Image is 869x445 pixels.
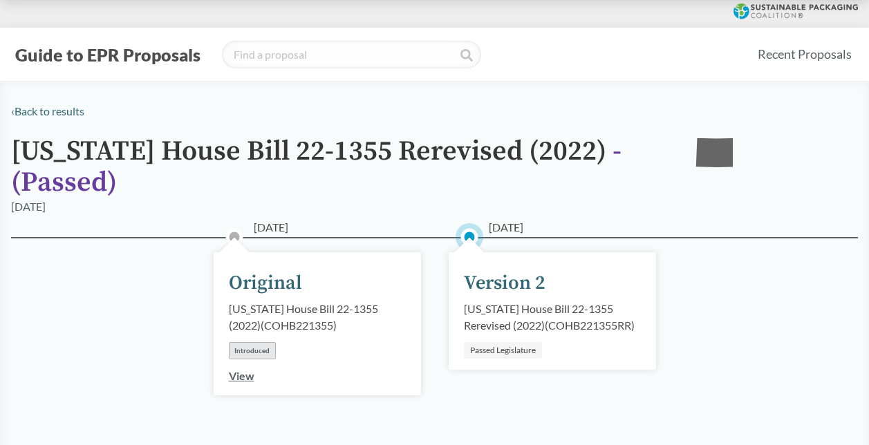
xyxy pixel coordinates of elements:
[229,301,406,334] div: [US_STATE] House Bill 22-1355 (2022) ( COHB221355 )
[751,39,858,70] a: Recent Proposals
[464,301,641,334] div: [US_STATE] House Bill 22-1355 Rerevised (2022) ( COHB221355RR )
[222,41,481,68] input: Find a proposal
[229,369,254,382] a: View
[464,342,542,359] div: Passed Legislature
[229,269,302,298] div: Original
[11,134,622,200] span: - ( Passed )
[11,136,675,198] h1: [US_STATE] House Bill 22-1355 Rerevised (2022)
[464,269,545,298] div: Version 2
[229,342,276,359] div: Introduced
[11,198,46,215] div: [DATE]
[489,219,523,236] span: [DATE]
[11,44,205,66] button: Guide to EPR Proposals
[254,219,288,236] span: [DATE]
[11,104,84,117] a: ‹Back to results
